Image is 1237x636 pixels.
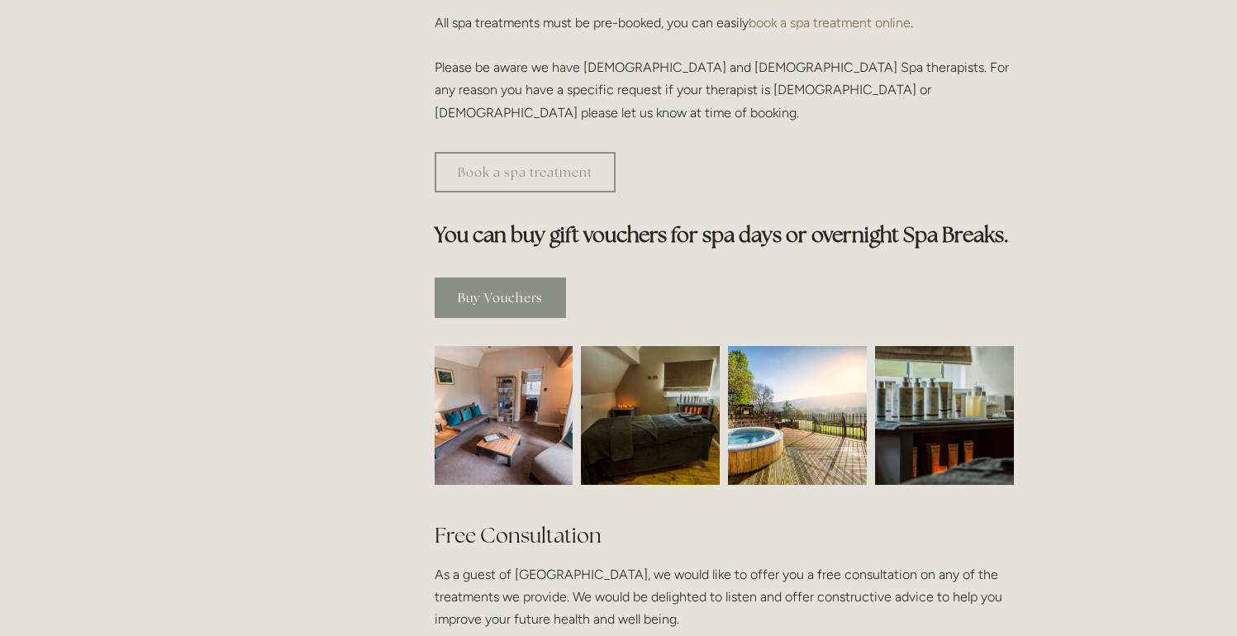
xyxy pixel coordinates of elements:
[749,15,911,31] a: book a spa treatment online
[435,221,1009,248] strong: You can buy gift vouchers for spa days or overnight Spa Breaks.
[435,278,566,318] a: Buy Vouchers
[435,152,616,192] a: Book a spa treatment
[435,563,1014,631] p: As a guest of [GEOGRAPHIC_DATA], we would like to offer you a free consultation on any of the tre...
[435,521,1014,550] h2: Free Consultation
[728,346,867,485] img: Outdoor jacuzzi with a view of the Peak District, Losehill House Hotel and Spa
[435,12,1014,124] p: All spa treatments must be pre-booked, you can easily . Please be aware we have [DEMOGRAPHIC_DATA...
[546,346,754,485] img: Spa room, Losehill House Hotel and Spa
[840,346,1049,485] img: Body creams in the spa room, Losehill House Hotel and Spa
[400,346,608,485] img: Waiting room, spa room, Losehill House Hotel and Spa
